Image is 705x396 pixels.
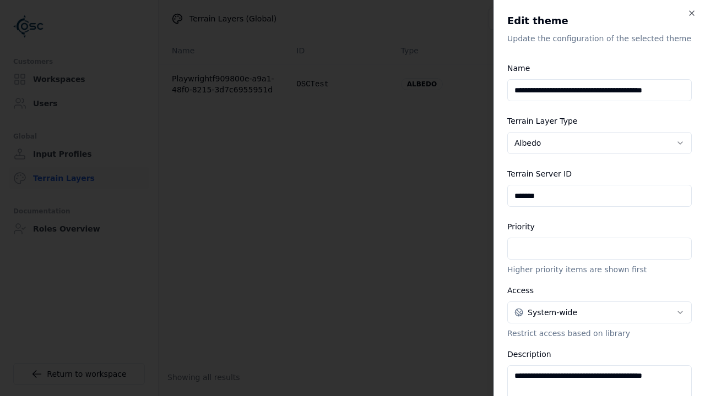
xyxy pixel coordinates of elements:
[507,169,572,178] label: Terrain Server ID
[507,13,692,29] h2: Edit theme
[507,117,577,125] label: Terrain Layer Type
[507,264,692,275] p: Higher priority items are shown first
[507,64,530,73] label: Name
[507,328,692,339] p: Restrict access based on library
[507,222,535,231] label: Priority
[507,286,534,295] label: Access
[507,33,692,44] p: Update the configuration of the selected theme
[507,350,551,359] label: Description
